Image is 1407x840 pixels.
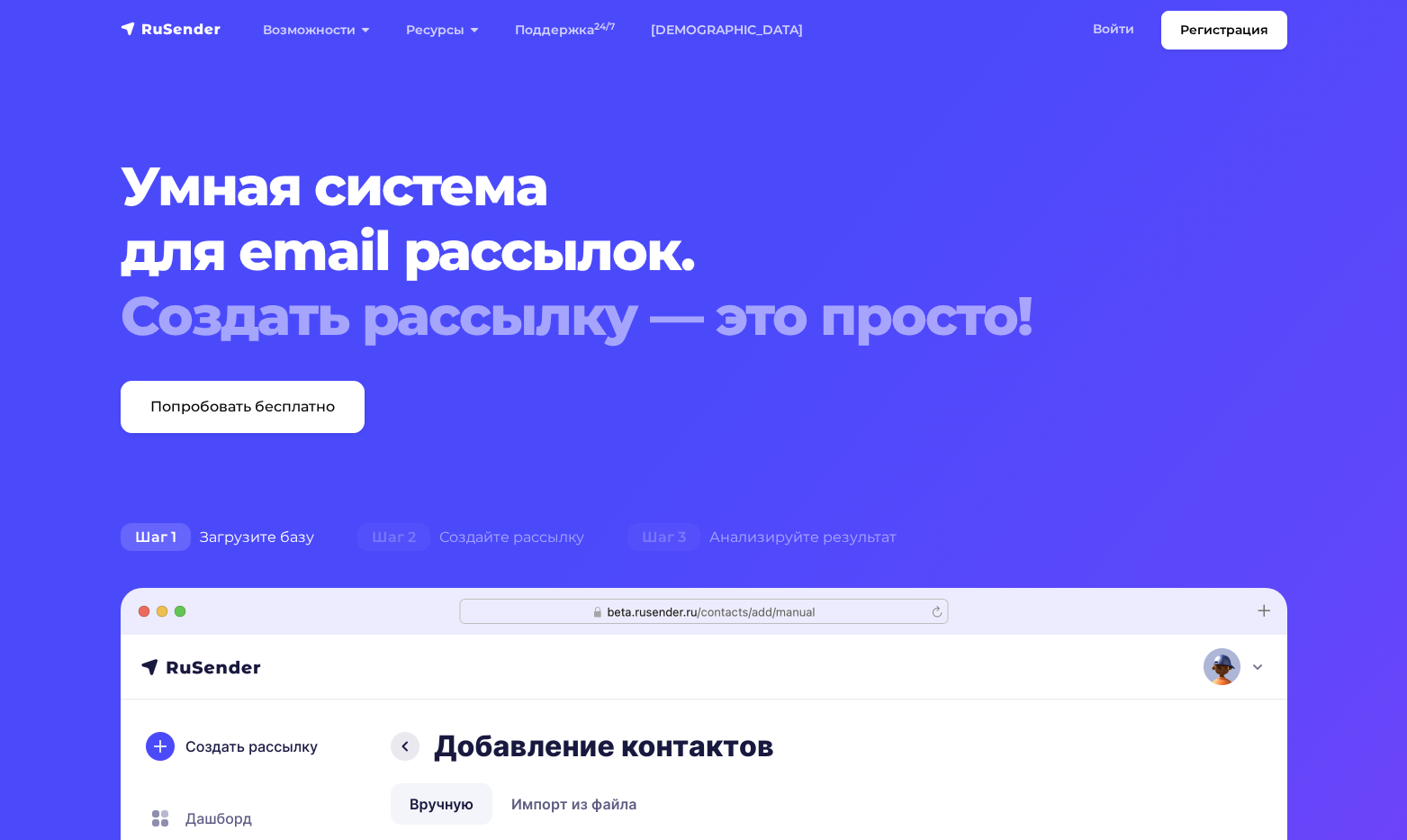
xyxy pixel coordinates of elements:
a: Возможности [245,12,388,49]
div: Создайте рассылку [336,519,606,555]
div: Анализируйте результат [606,519,918,555]
a: Войти [1075,11,1152,48]
div: Создать рассылку — это просто! [121,284,1188,348]
img: RuSender [121,20,221,38]
a: Попробовать бесплатно [121,381,365,433]
h1: Умная система для email рассылок. [121,154,1188,348]
a: [DEMOGRAPHIC_DATA] [633,12,821,49]
a: Ресурсы [388,12,497,49]
a: Поддержка24/7 [497,12,633,49]
div: Загрузите базу [99,519,336,555]
span: Шаг 3 [627,523,700,552]
span: Шаг 1 [121,523,191,552]
span: Шаг 2 [357,523,430,552]
a: Регистрация [1161,11,1287,50]
sup: 24/7 [594,21,615,32]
